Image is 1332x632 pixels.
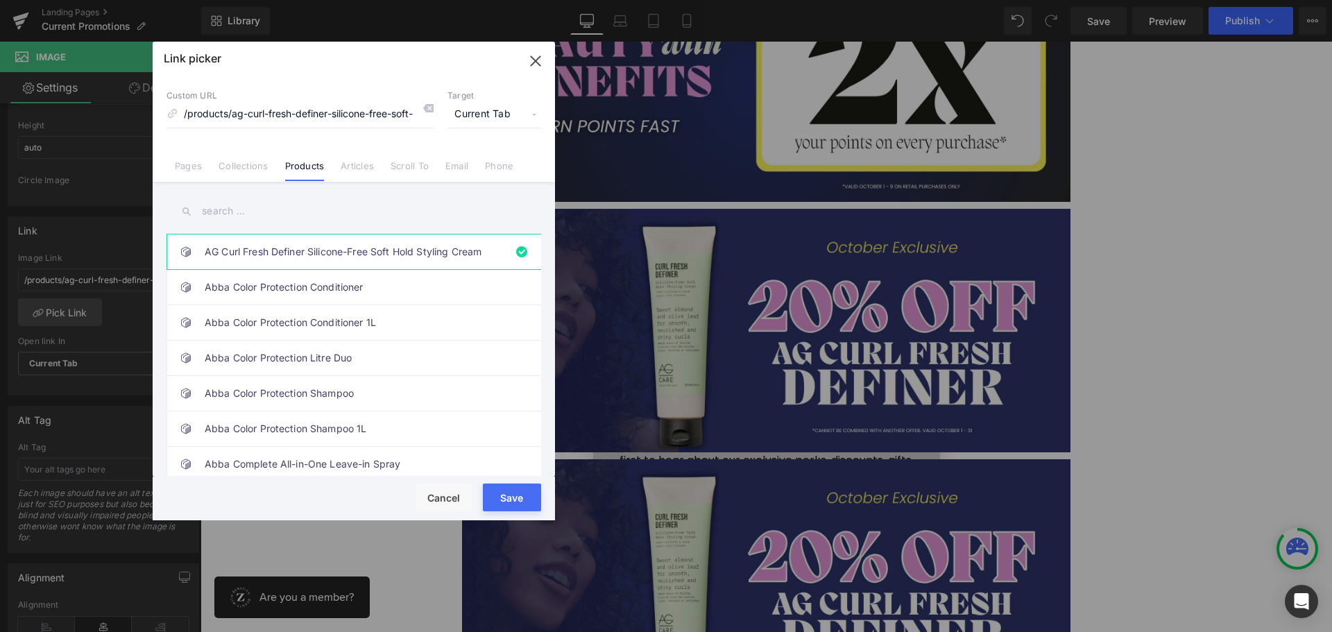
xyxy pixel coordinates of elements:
a: Abba Complete All-in-One Leave-in Spray [205,447,510,481]
button: Cancel [416,484,472,511]
p: Link picker [164,51,221,65]
a: Abba Color Protection Conditioner 1L [205,305,510,340]
input: search ... [166,196,541,227]
a: Abba Color Protection Litre Duo [205,341,510,375]
a: Abba Color Protection Shampoo [205,376,510,411]
span: Current Tab [447,101,541,128]
a: Scroll To [391,160,429,181]
a: Products [285,160,325,181]
a: Email [445,160,468,181]
a: Pages [175,160,202,181]
a: AG Curl Fresh Definer Silicone-Free Soft Hold Styling Cream [205,234,510,269]
p: Target [447,90,541,101]
a: Abba Color Protection Shampoo 1L [205,411,510,446]
a: Articles [341,160,374,181]
button: Save [483,484,541,511]
a: Collections [219,160,268,181]
a: Abba Color Protection Conditioner [205,270,510,305]
p: Custom URL [166,90,434,101]
a: Phone [485,160,513,181]
iframe: Button to open loyalty program pop-up [14,535,169,577]
div: Open Intercom Messenger [1285,585,1318,618]
input: https://gempages.net [166,101,434,128]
